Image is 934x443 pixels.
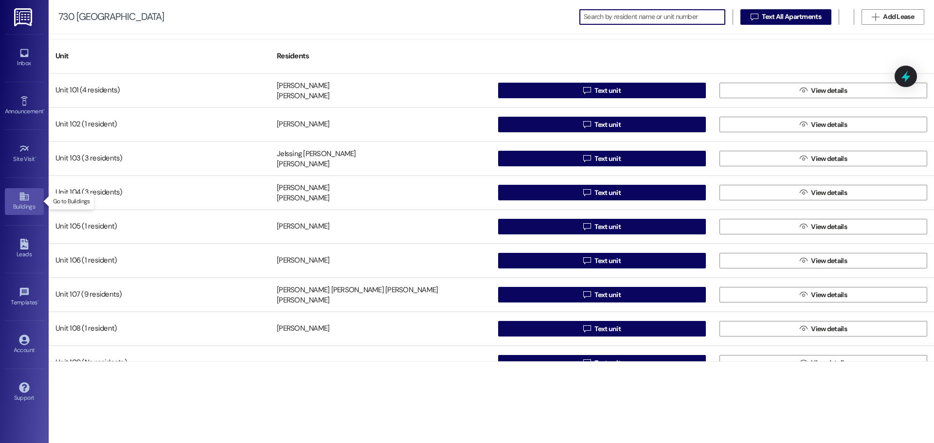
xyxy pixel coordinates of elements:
span: View details [811,324,847,334]
button: Text unit [498,117,706,132]
div: 730 [GEOGRAPHIC_DATA] [58,12,164,22]
span: Text unit [594,86,621,96]
i:  [583,121,591,128]
div: [PERSON_NAME] [277,91,329,102]
div: Unit 109 (No residents) [49,353,270,372]
button: Text unit [498,355,706,371]
a: Inbox [5,45,44,71]
div: Unit 105 (1 resident) [49,217,270,236]
button: Text All Apartments [740,9,831,25]
a: Leads [5,236,44,262]
i:  [800,189,807,196]
span: Text unit [594,120,621,130]
div: Unit 107 (9 residents) [49,285,270,304]
span: View details [811,120,847,130]
div: [PERSON_NAME] [277,183,329,193]
i:  [800,257,807,265]
span: View details [811,154,847,164]
div: [PERSON_NAME] [277,194,329,204]
span: • [43,106,45,113]
span: Text unit [594,290,621,300]
i:  [583,359,591,367]
span: View details [811,188,847,198]
span: View details [811,358,847,368]
button: Text unit [498,219,706,234]
i:  [583,189,591,196]
button: View details [719,287,927,302]
a: Templates • [5,284,44,310]
button: View details [719,185,927,200]
i:  [800,325,807,333]
button: View details [719,117,927,132]
img: ResiDesk Logo [14,8,34,26]
span: View details [811,222,847,232]
div: Unit 108 (1 resident) [49,319,270,338]
button: View details [719,321,927,337]
div: Unit 104 (3 residents) [49,183,270,202]
div: [PERSON_NAME] [277,120,329,130]
div: [PERSON_NAME] [277,81,329,91]
div: Unit 103 (3 residents) [49,149,270,168]
span: • [35,154,36,161]
div: Unit 106 (1 resident) [49,251,270,270]
i:  [800,155,807,162]
i:  [872,13,879,21]
div: [PERSON_NAME] [277,159,329,170]
button: View details [719,219,927,234]
span: • [37,298,39,304]
i:  [583,325,591,333]
i:  [583,257,591,265]
button: View details [719,355,927,371]
button: Text unit [498,185,706,200]
p: Go to Buildings [53,197,90,206]
i:  [583,155,591,162]
span: Add Lease [883,12,914,22]
span: Text All Apartments [762,12,821,22]
button: View details [719,151,927,166]
div: Unit 102 (1 resident) [49,115,270,134]
div: Residents [270,44,491,68]
span: View details [811,256,847,266]
span: Text unit [594,154,621,164]
button: Text unit [498,83,706,98]
div: [PERSON_NAME] [277,222,329,232]
i:  [800,87,807,94]
button: View details [719,83,927,98]
span: Text unit [594,222,621,232]
i:  [800,223,807,230]
i:  [800,121,807,128]
div: Jelssing [PERSON_NAME] [277,149,356,159]
i:  [800,359,807,367]
div: [PERSON_NAME] [277,324,329,334]
button: View details [719,253,927,268]
div: Unit [49,44,270,68]
span: Text unit [594,256,621,266]
div: [PERSON_NAME] [277,296,329,306]
button: Add Lease [862,9,924,25]
i:  [583,291,591,299]
div: Unit 101 (4 residents) [49,81,270,100]
span: View details [811,86,847,96]
button: Text unit [498,321,706,337]
button: Text unit [498,151,706,166]
i:  [800,291,807,299]
a: Support [5,379,44,406]
button: Text unit [498,253,706,268]
a: Site Visit • [5,141,44,167]
div: [PERSON_NAME] [277,256,329,266]
span: View details [811,290,847,300]
a: Buildings [5,188,44,214]
div: [PERSON_NAME] [PERSON_NAME] [PERSON_NAME] [277,285,438,295]
input: Search by resident name or unit number [584,10,725,24]
i:  [583,223,591,230]
span: Text unit [594,358,621,368]
i:  [583,87,591,94]
span: Text unit [594,188,621,198]
a: Account [5,332,44,358]
button: Text unit [498,287,706,302]
span: Text unit [594,324,621,334]
i:  [751,13,758,21]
